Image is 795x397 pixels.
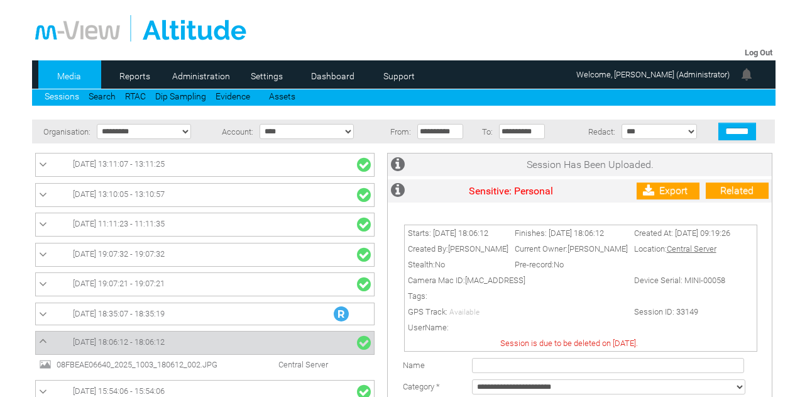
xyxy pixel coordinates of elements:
[170,67,231,86] a: Administration
[634,307,674,316] span: Session ID:
[53,360,245,369] span: 08FBEAE06640_2025_1003_180612_002.JPG
[38,67,99,86] a: Media
[675,228,730,238] span: [DATE] 09:19:26
[73,309,165,318] span: [DATE] 18:35:07 - 18:35:19
[684,276,725,285] span: MINI-00058
[515,228,547,238] span: Finishes:
[39,187,371,203] a: [DATE] 13:10:05 - 13:10:57
[73,386,165,396] span: [DATE] 15:54:06 - 15:54:06
[403,382,440,391] label: Category *
[368,67,429,86] a: Support
[567,244,628,254] span: [PERSON_NAME]
[706,182,769,199] a: Related
[527,159,654,171] span: Session Has Been Uploaded.
[302,67,363,86] a: Dashboard
[405,257,512,272] td: Stealth:
[554,260,564,269] span: No
[125,91,146,101] a: RTAC
[39,358,52,371] img: image24.svg
[73,189,165,199] span: [DATE] 13:10:05 - 13:10:57
[39,247,371,263] a: [DATE] 19:07:32 - 19:07:32
[236,67,297,86] a: Settings
[739,67,754,82] img: bell24.png
[212,120,257,143] td: Account:
[634,228,673,238] span: Created At:
[637,182,699,199] a: Export
[557,120,618,143] td: Redact:
[549,228,604,238] span: [DATE] 18:06:12
[512,257,631,272] td: Pre-record:
[676,307,698,316] span: 33149
[435,260,445,269] span: No
[433,228,488,238] span: [DATE] 18:06:12
[383,120,415,143] td: From:
[73,249,165,259] span: [DATE] 19:07:32 - 19:07:32
[408,228,431,238] span: Starts:
[39,335,371,351] a: [DATE] 18:06:12 - 18:06:12
[89,91,116,101] a: Search
[39,359,334,368] a: 08FBEAE06640_2025_1003_180612_002.JPG Central Server
[73,337,165,347] span: [DATE] 18:06:12 - 18:06:12
[216,91,250,101] a: Evidence
[465,276,525,285] span: [MAC_ADDRESS]
[408,307,447,316] span: GPS Track:
[155,91,206,101] a: Dip Sampling
[634,276,683,285] span: Device Serial:
[104,67,165,86] a: Reports
[745,48,772,57] a: Log Out
[45,91,79,101] a: Sessions
[408,179,614,203] td: Sensitive: Personal
[667,244,716,254] span: Central Server
[408,291,427,301] span: Tags:
[403,361,425,370] label: Name
[405,272,631,288] td: Camera Mac ID:
[32,120,94,143] td: Organisation:
[39,216,371,233] a: [DATE] 11:11:23 - 11:11:35
[512,241,631,257] td: Current Owner:
[39,157,371,173] a: [DATE] 13:11:07 - 13:11:25
[73,219,165,228] span: [DATE] 11:11:23 - 11:11:35
[39,276,371,293] a: [DATE] 19:07:21 - 19:07:21
[269,91,295,101] a: Assets
[405,241,512,257] td: Created By:
[334,306,349,322] img: R_Indication.svg
[631,241,733,257] td: Location:
[73,159,165,169] span: [DATE] 13:11:07 - 13:11:25
[39,306,371,322] a: [DATE] 18:35:07 - 18:35:19
[73,279,165,288] span: [DATE] 19:07:21 - 19:07:21
[476,120,496,143] td: To:
[500,338,638,348] span: Session is due to be deleted on [DATE].
[408,323,449,332] span: UserName:
[448,244,508,254] span: [PERSON_NAME]
[247,360,334,369] span: Central Server
[576,70,730,79] span: Welcome, [PERSON_NAME] (Administrator)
